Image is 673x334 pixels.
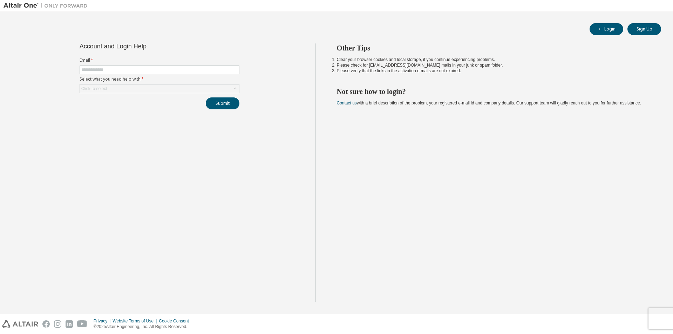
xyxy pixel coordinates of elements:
button: Login [590,23,623,35]
img: youtube.svg [77,320,87,328]
img: instagram.svg [54,320,61,328]
h2: Not sure how to login? [337,87,649,96]
div: Privacy [94,318,113,324]
li: Please check for [EMAIL_ADDRESS][DOMAIN_NAME] mails in your junk or spam folder. [337,62,649,68]
label: Email [80,57,239,63]
div: Account and Login Help [80,43,208,49]
p: © 2025 Altair Engineering, Inc. All Rights Reserved. [94,324,193,330]
button: Submit [206,97,239,109]
button: Sign Up [627,23,661,35]
img: linkedin.svg [66,320,73,328]
img: facebook.svg [42,320,50,328]
div: Click to select [81,86,107,91]
div: Click to select [80,84,239,93]
div: Cookie Consent [159,318,193,324]
label: Select what you need help with [80,76,239,82]
li: Please verify that the links in the activation e-mails are not expired. [337,68,649,74]
li: Clear your browser cookies and local storage, if you continue experiencing problems. [337,57,649,62]
a: Contact us [337,101,357,105]
h2: Other Tips [337,43,649,53]
img: altair_logo.svg [2,320,38,328]
span: with a brief description of the problem, your registered e-mail id and company details. Our suppo... [337,101,641,105]
div: Website Terms of Use [113,318,159,324]
img: Altair One [4,2,91,9]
